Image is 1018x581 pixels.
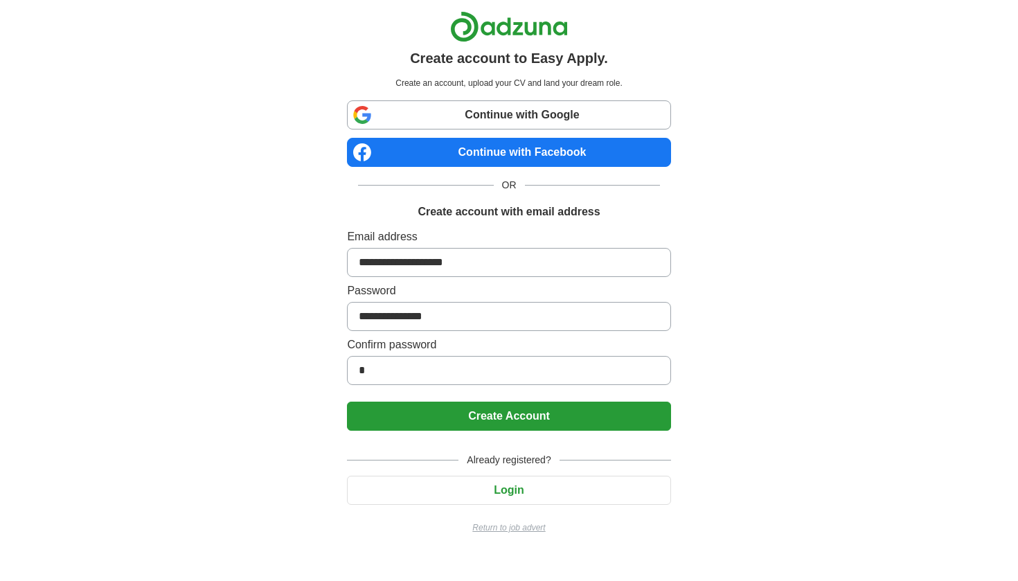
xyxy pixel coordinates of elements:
[450,11,568,42] img: Adzuna logo
[350,77,668,89] p: Create an account, upload your CV and land your dream role.
[347,100,670,129] a: Continue with Google
[347,283,670,299] label: Password
[347,521,670,534] a: Return to job advert
[347,484,670,496] a: Login
[494,178,525,193] span: OR
[347,337,670,353] label: Confirm password
[410,48,608,69] h1: Create account to Easy Apply.
[347,402,670,431] button: Create Account
[347,476,670,505] button: Login
[458,453,559,467] span: Already registered?
[347,229,670,245] label: Email address
[418,204,600,220] h1: Create account with email address
[347,138,670,167] a: Continue with Facebook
